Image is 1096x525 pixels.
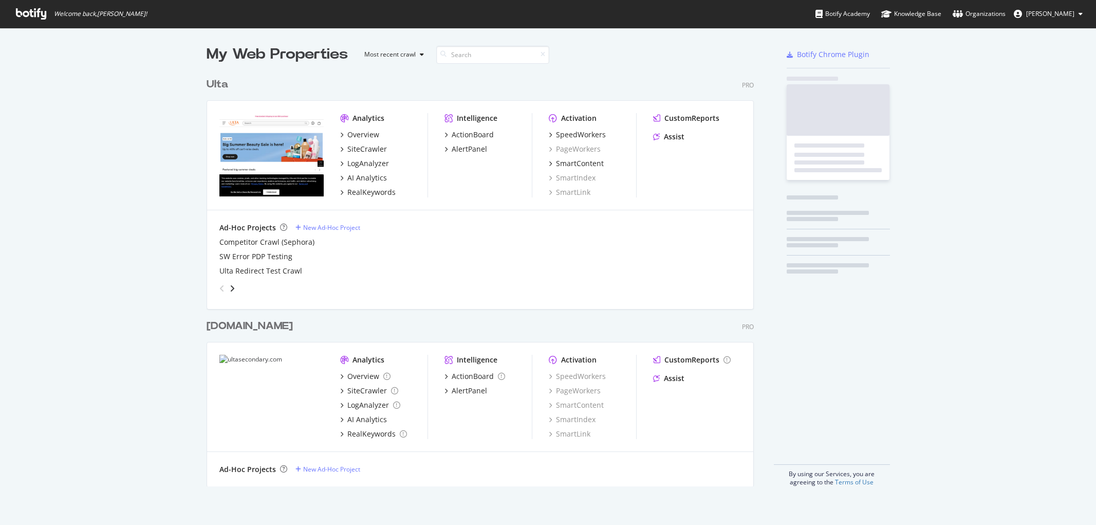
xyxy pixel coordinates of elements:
[347,400,389,410] div: LogAnalyzer
[664,113,719,123] div: CustomReports
[207,65,762,486] div: grid
[340,187,396,197] a: RealKeywords
[340,429,407,439] a: RealKeywords
[774,464,890,486] div: By using our Services, you are agreeing to the
[303,223,360,232] div: New Ad-Hoc Project
[1026,9,1074,18] span: Dan Sgammato
[444,130,494,140] a: ActionBoard
[815,9,870,19] div: Botify Academy
[219,266,302,276] a: Ulta Redirect Test Crawl
[452,371,494,382] div: ActionBoard
[352,355,384,365] div: Analytics
[347,429,396,439] div: RealKeywords
[561,113,597,123] div: Activation
[881,9,941,19] div: Knowledge Base
[303,465,360,474] div: New Ad-Hoc Project
[340,144,387,154] a: SiteCrawler
[347,371,379,382] div: Overview
[340,371,391,382] a: Overview
[295,223,360,232] a: New Ad-Hoc Project
[207,77,232,92] a: Ulta
[452,386,487,396] div: AlertPanel
[436,46,549,64] input: Search
[219,223,276,233] div: Ad-Hoc Projects
[219,251,292,262] a: SW Error PDP Testing
[215,280,229,297] div: angle-left
[457,355,497,365] div: Intelligence
[457,113,497,123] div: Intelligence
[797,49,869,60] div: Botify Chrome Plugin
[561,355,597,365] div: Activation
[556,158,604,169] div: SmartContent
[742,322,754,331] div: Pro
[549,130,606,140] a: SpeedWorkers
[340,386,398,396] a: SiteCrawler
[953,9,1006,19] div: Organizations
[549,173,596,183] a: SmartIndex
[549,158,604,169] a: SmartContent
[653,132,684,142] a: Assist
[742,81,754,89] div: Pro
[207,77,228,92] div: Ulta
[347,386,387,396] div: SiteCrawler
[664,132,684,142] div: Assist
[207,319,297,334] a: [DOMAIN_NAME]
[219,113,324,196] img: www.ulta.com
[549,371,606,382] a: SpeedWorkers
[219,237,314,247] a: Competitor Crawl (Sephora)
[556,130,606,140] div: SpeedWorkers
[219,464,276,475] div: Ad-Hoc Projects
[229,283,236,294] div: angle-right
[340,400,400,410] a: LogAnalyzer
[364,51,416,58] div: Most recent crawl
[347,158,389,169] div: LogAnalyzer
[653,355,731,365] a: CustomReports
[549,187,590,197] a: SmartLink
[207,319,293,334] div: [DOMAIN_NAME]
[549,386,601,396] a: PageWorkers
[444,386,487,396] a: AlertPanel
[452,130,494,140] div: ActionBoard
[835,478,874,486] a: Terms of Use
[664,355,719,365] div: CustomReports
[787,49,869,60] a: Botify Chrome Plugin
[549,414,596,425] a: SmartIndex
[207,44,348,65] div: My Web Properties
[340,158,389,169] a: LogAnalyzer
[340,414,387,425] a: AI Analytics
[347,130,379,140] div: Overview
[444,144,487,154] a: AlertPanel
[549,400,604,410] a: SmartContent
[347,187,396,197] div: RealKeywords
[347,173,387,183] div: AI Analytics
[549,429,590,439] a: SmartLink
[352,113,384,123] div: Analytics
[295,465,360,474] a: New Ad-Hoc Project
[347,414,387,425] div: AI Analytics
[452,144,487,154] div: AlertPanel
[340,173,387,183] a: AI Analytics
[1006,6,1091,22] button: [PERSON_NAME]
[664,373,684,384] div: Assist
[219,355,324,439] img: ultasecondary.com
[653,373,684,384] a: Assist
[340,130,379,140] a: Overview
[347,144,387,154] div: SiteCrawler
[549,144,601,154] a: PageWorkers
[356,46,428,63] button: Most recent crawl
[444,371,505,382] a: ActionBoard
[653,113,719,123] a: CustomReports
[54,10,147,18] span: Welcome back, [PERSON_NAME] !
